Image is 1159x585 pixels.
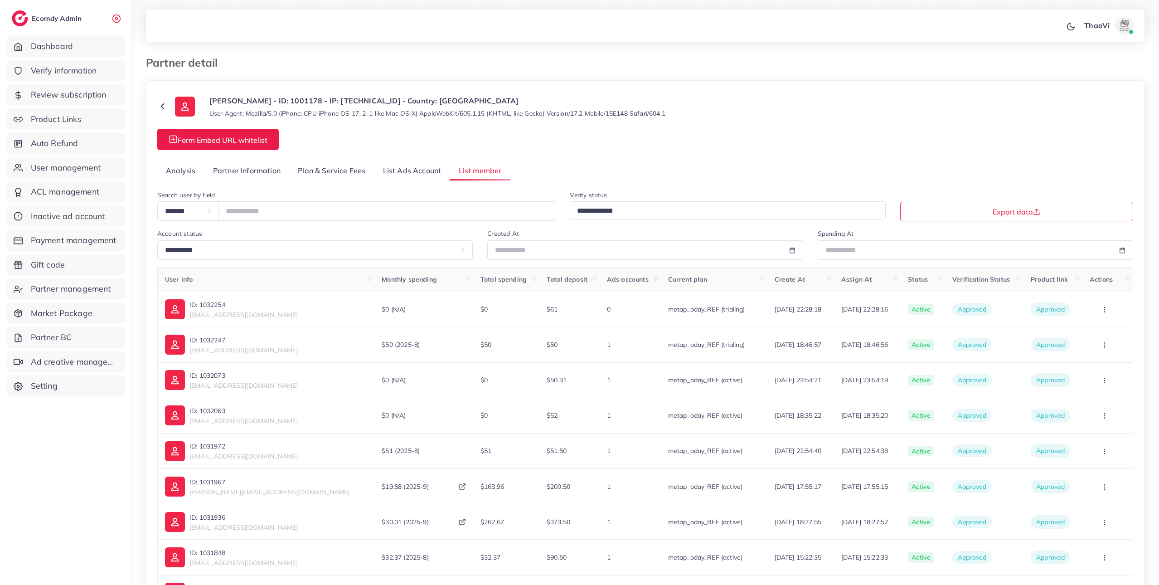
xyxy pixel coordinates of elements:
a: Partner Information [204,161,289,180]
span: approved [952,374,992,386]
span: Total spending [480,275,527,283]
span: User management [31,162,101,174]
span: Approved [1036,305,1065,313]
span: metap_oday_REF (active) [668,553,743,561]
a: Setting [7,375,125,396]
img: ic-user-info.36bf1079.svg [165,512,185,532]
span: Verify information [31,65,97,77]
span: Ads accounts [607,275,649,283]
a: Auto Refund [7,133,125,154]
span: active [908,517,934,527]
span: Export data [993,208,1040,215]
span: [DATE] 22:54:40 [775,446,827,455]
span: active [908,410,934,421]
span: Current plan [668,275,708,283]
span: 1 [607,411,611,419]
span: Approved [1036,553,1065,561]
span: [DATE] 18:35:20 [841,411,893,420]
div: Search for option [570,201,885,220]
span: Verification Status [952,275,1010,283]
img: logo [12,10,28,26]
h3: Partner detail [146,56,225,69]
label: Spending At [818,229,854,238]
label: Search user by field [157,190,215,200]
span: 1 [607,483,611,491]
a: Partner BC [7,327,125,348]
span: $50.31 [547,376,567,384]
span: ACL management [31,186,99,198]
span: $51 [480,447,491,455]
span: 1 [607,376,611,384]
span: $90.50 [547,553,567,561]
span: Gift code [31,259,65,271]
a: Review subscription [7,84,125,105]
span: $19.58 (2025-9) [382,482,428,491]
span: metap_oday_REF (active) [668,411,743,419]
p: ID: 1031848 [189,547,298,558]
span: [DATE] 22:28:18 [775,305,827,314]
span: [DATE] 18:46:57 [775,340,827,349]
span: 1 [607,553,611,561]
span: $32.37 [480,553,500,561]
img: ic-user-info.36bf1079.svg [165,335,185,355]
span: approved [952,551,992,564]
span: $50 [547,341,558,349]
span: [EMAIL_ADDRESS][DOMAIN_NAME] [189,346,298,354]
a: Inactive ad account [7,206,125,227]
span: [DATE] 15:22:35 [775,553,827,562]
span: [DATE] 17:55:15 [841,482,893,491]
img: ic-user-info.36bf1079.svg [165,405,185,425]
a: Gift code [7,254,125,275]
span: approved [952,516,992,528]
span: approved [952,409,992,422]
img: avatar [1115,16,1134,34]
img: ic-user-info.36bf1079.svg [165,477,185,497]
span: metap_oday_REF (active) [668,483,743,491]
a: Analysis [157,161,204,180]
span: [DATE] 18:27:55 [775,517,827,526]
span: active [908,552,934,563]
span: $51 (2025-8) [382,446,420,455]
img: ic-user-info.36bf1079.svg [165,547,185,567]
small: User Agent: Mozilla/5.0 (iPhone; CPU iPhone OS 17_2_1 like Mac OS X) AppleWebKit/605.1.15 (KHTML,... [209,109,665,118]
button: Export data [900,202,1133,221]
span: [EMAIL_ADDRESS][DOMAIN_NAME] [189,417,298,425]
a: ACL management [7,181,125,202]
span: [DATE] 15:22:33 [841,553,893,562]
a: logoEcomdy Admin [12,10,84,26]
span: Auto Refund [31,137,78,149]
p: ID: 1032254 [189,299,298,310]
span: Setting [31,380,58,392]
p: [PERSON_NAME] - ID: 1001178 - IP: [TECHNICAL_ID] - Country: [GEOGRAPHIC_DATA] [209,95,665,106]
span: $51.50 [547,447,567,455]
a: ThaoViavatar [1079,16,1137,34]
span: Approved [1036,376,1065,384]
span: active [908,339,934,350]
span: [EMAIL_ADDRESS][DOMAIN_NAME] [189,381,298,390]
span: [EMAIL_ADDRESS][DOMAIN_NAME] [189,452,298,460]
a: Product Links [7,109,125,130]
span: Approved [1036,518,1065,526]
a: Verify information [7,60,125,81]
span: $52 [547,411,558,419]
img: ic-user-info.36bf1079.svg [175,97,195,117]
span: Payment management [31,234,116,246]
span: metap_oday_REF (active) [668,376,743,384]
span: 1 [607,518,611,526]
input: Search for option [574,204,873,218]
a: Plan & Service Fees [289,161,374,180]
a: User management [7,157,125,178]
span: metap_oday_REF (trialing) [668,305,745,313]
span: [DATE] 23:54:21 [775,375,827,385]
span: Status [908,275,928,283]
p: ID: 1031936 [189,512,298,523]
span: $30.01 (2025-9) [382,517,428,526]
span: Approved [1036,447,1065,455]
span: [EMAIL_ADDRESS][DOMAIN_NAME] [189,559,298,567]
span: Monthly spending [382,275,437,283]
span: Market Package [31,307,92,319]
span: [DATE] 22:54:38 [841,446,893,455]
span: metap_oday_REF (trialing) [668,341,745,349]
img: ic-user-info.36bf1079.svg [165,299,185,319]
p: ThaoVi [1084,20,1110,31]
